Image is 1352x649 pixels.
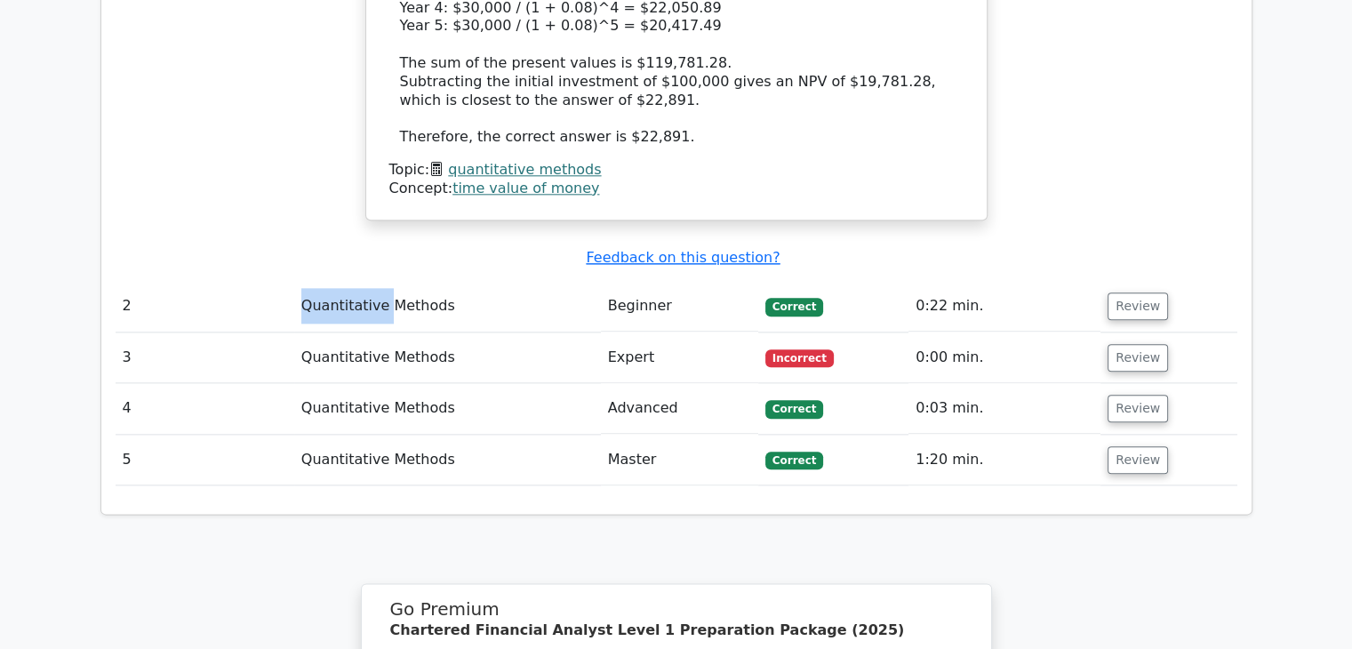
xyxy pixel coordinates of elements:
[1108,446,1168,474] button: Review
[765,400,823,418] span: Correct
[294,281,601,332] td: Quantitative Methods
[908,435,1100,485] td: 1:20 min.
[116,333,294,383] td: 3
[389,161,964,180] div: Topic:
[294,383,601,434] td: Quantitative Methods
[586,249,780,266] a: Feedback on this question?
[116,383,294,434] td: 4
[1108,292,1168,320] button: Review
[765,349,834,367] span: Incorrect
[294,333,601,383] td: Quantitative Methods
[452,180,599,196] a: time value of money
[765,298,823,316] span: Correct
[908,383,1100,434] td: 0:03 min.
[389,180,964,198] div: Concept:
[765,452,823,469] span: Correct
[116,435,294,485] td: 5
[1108,344,1168,372] button: Review
[448,161,601,178] a: quantitative methods
[294,435,601,485] td: Quantitative Methods
[601,435,758,485] td: Master
[601,281,758,332] td: Beginner
[908,281,1100,332] td: 0:22 min.
[601,333,758,383] td: Expert
[908,333,1100,383] td: 0:00 min.
[601,383,758,434] td: Advanced
[116,281,294,332] td: 2
[1108,395,1168,422] button: Review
